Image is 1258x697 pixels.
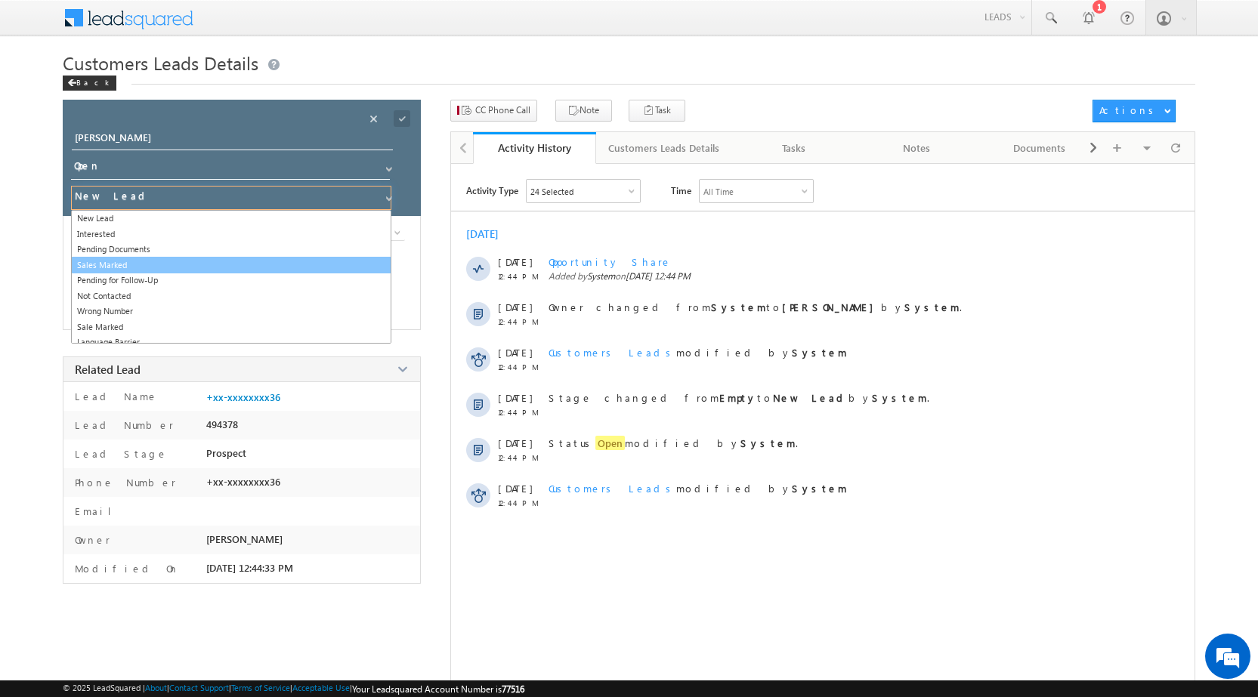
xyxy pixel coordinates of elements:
a: Sale Marked [72,319,391,335]
span: Time [671,179,691,202]
span: 12:44 PM [498,272,543,281]
label: Owner [71,533,110,546]
div: Tasks [745,139,842,157]
a: Notes [856,132,979,164]
a: Acceptable Use [292,683,350,692]
a: Sales Marked [71,257,391,274]
span: Activity Type [466,179,518,202]
span: 12:44 PM [498,408,543,417]
a: Activity History [473,132,596,164]
a: About [145,683,167,692]
span: Your Leadsquared Account Number is [352,683,524,695]
span: 494378 [206,418,238,430]
div: Notes [868,139,966,157]
label: Lead Stage [71,447,168,460]
a: Show All Items [386,225,405,240]
span: Related Lead [75,362,141,377]
span: Open [595,436,625,450]
a: +xx-xxxxxxxx36 [206,391,280,403]
span: 12:44 PM [498,317,543,326]
div: Back [63,76,116,91]
span: [DATE] [498,255,532,268]
span: Status modified by . [549,436,798,450]
a: Terms of Service [231,683,290,692]
a: New Lead [72,211,391,227]
span: CC Phone Call [475,103,530,117]
strong: System [792,482,847,495]
a: Pending Documents [72,242,391,258]
input: Stage [71,186,391,210]
div: Minimize live chat window [248,8,284,44]
a: Documents [978,132,1102,164]
span: [DATE] [498,436,532,449]
span: © 2025 LeadSquared | | | | | [63,683,524,695]
a: Tasks [733,132,856,164]
div: Actions [1099,103,1159,117]
span: [DATE] 12:44:33 PM [206,562,293,574]
a: Not Contacted [72,288,391,304]
label: Lead Name [71,390,158,402]
strong: [PERSON_NAME] [782,301,881,313]
textarea: Type your message and hit 'Enter' [20,140,276,452]
span: Customers Leads Details [63,51,258,75]
strong: System [904,301,960,313]
strong: System [792,346,847,359]
span: 12:44 PM [498,362,543,372]
strong: Empty [719,391,757,404]
div: Documents [991,139,1088,157]
div: 24 Selected [530,187,573,196]
strong: System [872,391,927,404]
span: [DATE] [498,391,532,404]
span: System [587,270,615,282]
span: 77516 [502,683,524,695]
span: [DATE] [498,301,532,313]
span: 12:44 PM [498,453,543,462]
strong: System [711,301,766,313]
span: Customers Leads [549,346,676,359]
span: Stage changed from to by . [549,391,929,404]
button: Task [629,100,685,122]
span: [DATE] [498,482,532,495]
strong: New Lead [773,391,848,404]
span: 12:44 PM [498,498,543,507]
input: Status [71,156,390,180]
div: [DATE] [466,227,515,241]
a: Wrong Number [72,304,391,319]
span: [PERSON_NAME] [206,533,283,545]
a: Show All Items [378,187,397,202]
button: Actions [1093,100,1176,122]
label: Phone Number [71,476,176,489]
strong: System [740,436,796,449]
div: Chat with us now [79,79,254,99]
span: Prospect [206,447,246,459]
label: Lead Number [71,418,174,431]
span: modified by [549,346,847,359]
a: Show All Items [378,158,397,173]
span: modified by [549,482,847,495]
input: Opportunity Name Opportunity Name [72,129,393,150]
div: Customers Leads Details [608,139,719,157]
span: Owner changed from to by . [549,301,962,313]
em: Start Chat [206,465,274,486]
a: Interested [72,227,391,242]
a: Pending for Follow-Up [72,273,391,288]
span: [DATE] 12:44 PM [626,270,691,282]
label: Modified On [71,562,179,575]
button: CC Phone Call [450,100,537,122]
a: Contact Support [169,683,229,692]
span: Added by on [549,270,1131,282]
button: Note [555,100,612,122]
span: [DATE] [498,346,532,359]
div: All Time [703,187,734,196]
div: Activity History [484,140,585,155]
label: Email [71,504,123,517]
a: Customers Leads Details [596,132,733,164]
span: Opportunity Share [549,255,672,268]
img: d_60004797649_company_0_60004797649 [26,79,63,99]
div: Owner Changed,Status Changed,Stage Changed,Source Changed,Notes & 19 more.. [527,180,640,202]
a: Language Barrier [72,335,391,350]
span: Customers Leads [549,482,676,495]
span: +xx-xxxxxxxx36 [206,476,280,488]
